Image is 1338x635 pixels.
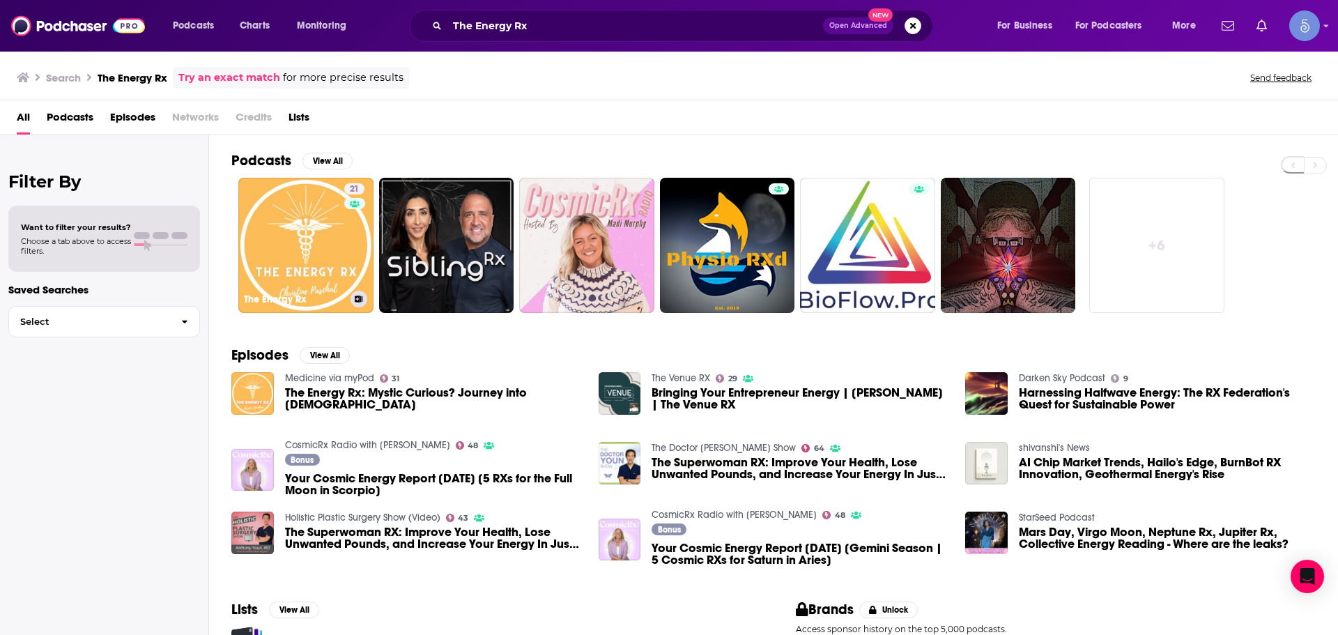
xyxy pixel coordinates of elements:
span: Bonus [658,526,681,534]
span: The Energy Rx: Mystic Curious? Journey into [DEMOGRAPHIC_DATA] [285,387,582,411]
h2: Podcasts [231,152,291,169]
a: 21The Energy Rx [238,178,374,313]
button: open menu [987,15,1070,37]
span: Select [9,317,170,326]
span: Want to filter your results? [21,222,131,232]
a: The Doctor Youn Show [652,442,796,454]
h3: The Energy Rx [244,293,345,305]
a: All [17,106,30,135]
a: Harnessing Halfwave Energy: The RX Federation's Quest for Sustainable Power [1019,387,1316,411]
a: Show notifications dropdown [1251,14,1272,38]
h2: Filter By [8,171,200,192]
img: The Superwoman RX: Improve Your Health, Lose Unwanted Pounds, and Increase Your Energy In Just Th... [599,442,641,484]
span: 48 [835,512,845,519]
button: View All [300,347,350,364]
span: 43 [458,515,468,521]
a: Lists [289,106,309,135]
a: Charts [231,15,278,37]
img: Your Cosmic Energy Report May 12, 2025 [5 RXs for the Full Moon in Scorpio] [231,449,274,491]
a: ListsView All [231,601,319,618]
span: More [1172,16,1196,36]
a: Try an exact match [178,70,280,86]
span: Credits [236,106,272,135]
a: The Energy Rx: Mystic Curious? Journey into Mysticism [285,387,582,411]
a: The Superwoman RX: Improve Your Health, Lose Unwanted Pounds, and Increase Your Energy In Just Th... [231,512,274,554]
span: Your Cosmic Energy Report [DATE] [5 RXs for the Full Moon in Scorpio] [285,473,582,496]
a: Mars Day, Virgo Moon, Neptune Rx, Jupiter Rx, Collective Energy Reading - Where are the leaks? [1019,526,1316,550]
span: The Superwoman RX: Improve Your Health, Lose Unwanted Pounds, and Increase Your Energy In Just Th... [285,526,582,550]
a: 48 [456,441,479,450]
button: View All [302,153,353,169]
span: 9 [1123,376,1128,382]
a: AI Chip Market Trends, Hailo's Edge, BurnBot RX Innovation, Geothermal Energy's Rise [1019,457,1316,480]
a: 31 [380,374,400,383]
a: Podcasts [47,106,93,135]
a: The Energy Rx: Mystic Curious? Journey into Mysticism [231,372,274,415]
span: 29 [728,376,737,382]
a: Mars Day, Virgo Moon, Neptune Rx, Jupiter Rx, Collective Energy Reading - Where are the leaks? [965,512,1008,554]
a: Darken Sky Podcast [1019,372,1105,384]
p: Access sponsor history on the top 5,000 podcasts. [796,624,1316,634]
span: Networks [172,106,219,135]
button: Send feedback [1246,72,1316,84]
input: Search podcasts, credits, & more... [447,15,823,37]
a: Medicine via myPod [285,372,374,384]
img: Harnessing Halfwave Energy: The RX Federation's Quest for Sustainable Power [965,372,1008,415]
button: open menu [163,15,232,37]
a: 9 [1111,374,1128,383]
span: New [868,8,893,22]
button: View All [269,602,319,618]
a: PodcastsView All [231,152,353,169]
a: Holistic Plastic Surgery Show (Video) [285,512,440,523]
a: Your Cosmic Energy Report May 19, 2025 [Gemini Season | 5 Cosmic RXs for Saturn in Aries] [652,542,948,566]
span: for more precise results [283,70,403,86]
span: Monitoring [297,16,346,36]
span: 31 [392,376,399,382]
span: The Superwoman RX: Improve Your Health, Lose Unwanted Pounds, and Increase Your Energy In Just Th... [652,457,948,480]
a: 43 [446,514,469,522]
button: open menu [1066,15,1162,37]
a: CosmicRx Radio with Madi Murphy [285,439,450,451]
span: Charts [240,16,270,36]
p: Saved Searches [8,283,200,296]
a: Show notifications dropdown [1216,14,1240,38]
button: open menu [1162,15,1213,37]
button: Open AdvancedNew [823,17,893,34]
span: For Business [997,16,1052,36]
span: 21 [350,183,359,197]
img: User Profile [1289,10,1320,41]
a: EpisodesView All [231,346,350,364]
a: +6 [1089,178,1224,313]
div: Open Intercom Messenger [1291,560,1324,593]
a: AI Chip Market Trends, Hailo's Edge, BurnBot RX Innovation, Geothermal Energy's Rise [965,442,1008,484]
button: open menu [287,15,364,37]
span: Open Advanced [829,22,887,29]
span: Bringing Your Entrepreneur Energy | [PERSON_NAME] | The Venue RX [652,387,948,411]
span: Bonus [291,456,314,464]
span: Your Cosmic Energy Report [DATE] [Gemini Season | 5 Cosmic RXs for Saturn in Aries] [652,542,948,566]
a: CosmicRx Radio with Madi Murphy [652,509,817,521]
a: The Venue RX [652,372,710,384]
span: Podcasts [173,16,214,36]
span: For Podcasters [1075,16,1142,36]
a: Episodes [110,106,155,135]
span: Logged in as Spiral5-G1 [1289,10,1320,41]
span: Choose a tab above to access filters. [21,236,131,256]
img: Bringing Your Entrepreneur Energy | Chanda Daniels | The Venue RX [599,372,641,415]
h2: Brands [796,601,854,618]
a: 29 [716,374,737,383]
a: Bringing Your Entrepreneur Energy | Chanda Daniels | The Venue RX [652,387,948,411]
span: 64 [814,445,824,452]
a: 64 [801,444,824,452]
